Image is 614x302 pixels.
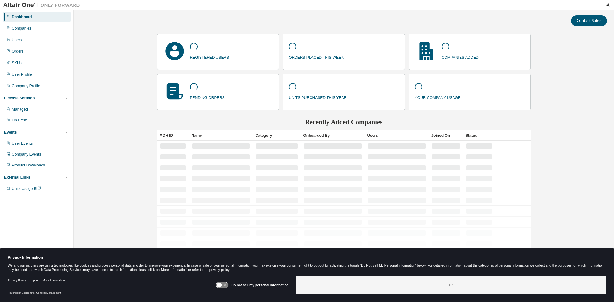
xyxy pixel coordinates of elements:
div: User Events [12,141,33,146]
div: Company Events [12,152,41,157]
div: Company Profile [12,83,40,89]
img: Altair One [3,2,83,8]
div: MDH ID [160,130,186,141]
div: Orders [12,49,24,54]
span: Units Usage BI [12,186,41,191]
div: Onboarded By [303,130,362,141]
div: Status [466,130,492,141]
p: companies added [442,53,479,60]
p: units purchased this year [289,93,347,101]
p: registered users [190,53,229,60]
div: User Profile [12,72,32,77]
p: your company usage [415,93,460,101]
div: Companies [12,26,31,31]
div: License Settings [4,96,35,101]
div: Joined On [431,130,460,141]
div: Name [192,130,250,141]
h2: Recently Added Companies [157,118,531,126]
div: Dashboard [12,14,32,19]
div: Events [4,130,17,135]
div: Users [12,37,22,43]
button: Contact Sales [571,15,607,26]
div: On Prem [12,118,27,123]
p: orders placed this week [289,53,344,60]
p: pending orders [190,93,225,101]
div: Managed [12,107,28,112]
div: Product Downloads [12,163,45,168]
div: External Links [4,175,30,180]
div: SKUs [12,60,22,66]
div: Category [256,130,298,141]
div: Users [367,130,426,141]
